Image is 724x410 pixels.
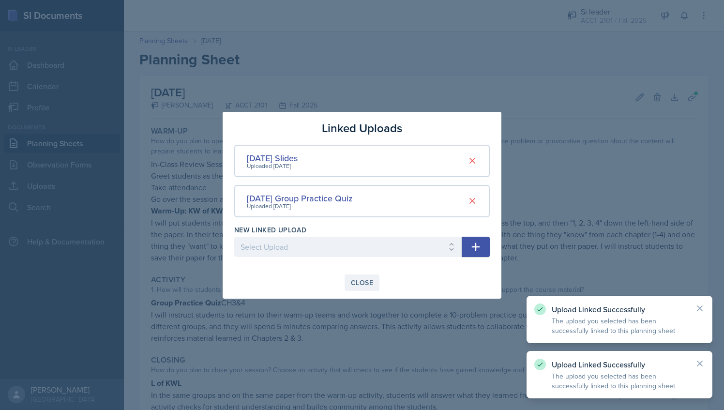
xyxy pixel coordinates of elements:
p: The upload you selected has been successfully linked to this planning sheet [552,371,687,391]
div: Uploaded [DATE] [247,202,353,211]
p: The upload you selected has been successfully linked to this planning sheet [552,316,687,335]
p: Upload Linked Successfully [552,304,687,314]
button: Close [345,274,379,291]
div: [DATE] Group Practice Quiz [247,192,353,205]
h3: Linked Uploads [322,120,402,137]
label: New Linked Upload [234,225,306,235]
div: [DATE] Slides [247,152,298,165]
div: Uploaded [DATE] [247,162,298,170]
p: Upload Linked Successfully [552,360,687,369]
div: Close [351,279,373,287]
